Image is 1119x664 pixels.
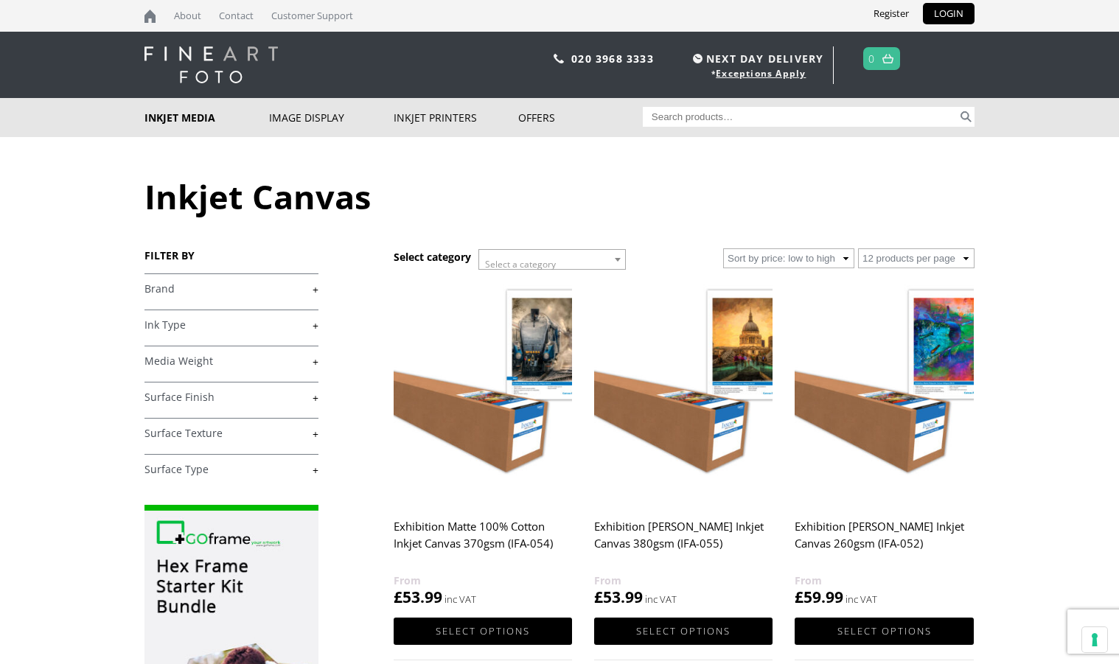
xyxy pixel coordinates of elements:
[643,107,958,127] input: Search products…
[144,463,318,477] a: +
[882,54,893,63] img: basket.svg
[795,513,973,572] h2: Exhibition [PERSON_NAME] Inkjet Canvas 260gsm (IFA-052)
[394,98,518,137] a: Inkjet Printers
[594,618,773,645] a: Select options for “Exhibition Matte Polycotton Inkjet Canvas 380gsm (IFA-055)”
[394,280,572,503] img: Exhibition Matte 100% Cotton Inkjet Canvas 370gsm (IFA-054)
[594,587,603,607] span: £
[571,52,654,66] a: 020 3968 3333
[594,280,773,503] img: Exhibition Matte Polycotton Inkjet Canvas 380gsm (IFA-055)
[394,587,402,607] span: £
[144,46,278,83] img: logo-white.svg
[795,587,803,607] span: £
[144,282,318,296] a: +
[518,98,643,137] a: Offers
[485,258,556,270] span: Select a category
[723,248,854,268] select: Shop order
[868,48,875,69] a: 0
[144,273,318,303] h4: Brand
[144,427,318,441] a: +
[795,587,843,607] bdi: 59.99
[1082,627,1107,652] button: Your consent preferences for tracking technologies
[144,418,318,447] h4: Surface Texture
[554,54,564,63] img: phone.svg
[594,513,773,572] h2: Exhibition [PERSON_NAME] Inkjet Canvas 380gsm (IFA-055)
[862,3,920,24] a: Register
[795,280,973,608] a: Exhibition [PERSON_NAME] Inkjet Canvas 260gsm (IFA-052) £59.99
[144,391,318,405] a: +
[689,50,823,67] span: NEXT DAY DELIVERY
[269,98,394,137] a: Image Display
[394,618,572,645] a: Select options for “Exhibition Matte 100% Cotton Inkjet Canvas 370gsm (IFA-054)”
[795,280,973,503] img: Exhibition Matte Polyester Inkjet Canvas 260gsm (IFA-052)
[394,280,572,608] a: Exhibition Matte 100% Cotton Inkjet Canvas 370gsm (IFA-054) £53.99
[394,513,572,572] h2: Exhibition Matte 100% Cotton Inkjet Canvas 370gsm (IFA-054)
[144,248,318,262] h3: FILTER BY
[594,587,643,607] bdi: 53.99
[144,454,318,483] h4: Surface Type
[716,67,806,80] a: Exceptions Apply
[144,318,318,332] a: +
[394,250,471,264] h3: Select category
[693,54,703,63] img: time.svg
[795,618,973,645] a: Select options for “Exhibition Matte Polyester Inkjet Canvas 260gsm (IFA-052)”
[144,310,318,339] h4: Ink Type
[144,174,975,219] h1: Inkjet Canvas
[144,382,318,411] h4: Surface Finish
[594,280,773,608] a: Exhibition [PERSON_NAME] Inkjet Canvas 380gsm (IFA-055) £53.99
[923,3,975,24] a: LOGIN
[394,587,442,607] bdi: 53.99
[144,346,318,375] h4: Media Weight
[144,98,269,137] a: Inkjet Media
[144,354,318,368] a: +
[958,107,975,127] button: Search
